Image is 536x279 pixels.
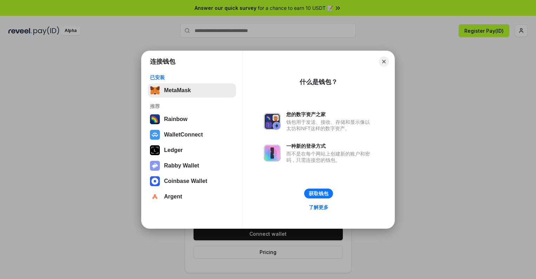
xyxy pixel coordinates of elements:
button: Close [379,57,389,66]
div: Ledger [164,147,183,153]
img: svg+xml,%3Csvg%20xmlns%3D%22http%3A%2F%2Fwww.w3.org%2F2000%2Fsvg%22%20fill%3D%22none%22%20viewBox... [264,113,281,130]
div: Coinbase Wallet [164,178,207,184]
div: 推荐 [150,103,234,109]
button: MetaMask [148,83,236,97]
div: 而不是在每个网站上创建新的账户和密码，只需连接您的钱包。 [286,151,373,163]
div: MetaMask [164,87,191,94]
img: svg+xml,%3Csvg%20xmlns%3D%22http%3A%2F%2Fwww.w3.org%2F2000%2Fsvg%22%20fill%3D%22none%22%20viewBox... [264,145,281,161]
h1: 连接钱包 [150,57,175,66]
button: Rabby Wallet [148,159,236,173]
img: svg+xml,%3Csvg%20fill%3D%22none%22%20height%3D%2233%22%20viewBox%3D%220%200%2035%2033%22%20width%... [150,85,160,95]
button: 获取钱包 [304,189,333,198]
div: 一种新的登录方式 [286,143,373,149]
div: WalletConnect [164,132,203,138]
div: 已安装 [150,74,234,81]
div: Argent [164,194,182,200]
img: svg+xml,%3Csvg%20width%3D%22120%22%20height%3D%22120%22%20viewBox%3D%220%200%20120%20120%22%20fil... [150,114,160,124]
img: svg+xml,%3Csvg%20xmlns%3D%22http%3A%2F%2Fwww.w3.org%2F2000%2Fsvg%22%20width%3D%2228%22%20height%3... [150,145,160,155]
img: svg+xml,%3Csvg%20width%3D%2228%22%20height%3D%2228%22%20viewBox%3D%220%200%2028%2028%22%20fill%3D... [150,130,160,140]
div: 什么是钱包？ [300,78,338,86]
a: 了解更多 [305,203,333,212]
button: Ledger [148,143,236,157]
button: Coinbase Wallet [148,174,236,188]
button: Argent [148,190,236,204]
button: WalletConnect [148,128,236,142]
img: svg+xml,%3Csvg%20width%3D%2228%22%20height%3D%2228%22%20viewBox%3D%220%200%2028%2028%22%20fill%3D... [150,176,160,186]
div: 了解更多 [309,204,328,210]
div: Rainbow [164,116,188,122]
div: 获取钱包 [309,190,328,197]
div: 钱包用于发送、接收、存储和显示像以太坊和NFT这样的数字资产。 [286,119,373,132]
img: svg+xml,%3Csvg%20xmlns%3D%22http%3A%2F%2Fwww.w3.org%2F2000%2Fsvg%22%20fill%3D%22none%22%20viewBox... [150,161,160,171]
button: Rainbow [148,112,236,126]
div: Rabby Wallet [164,163,199,169]
div: 您的数字资产之家 [286,111,373,118]
img: svg+xml,%3Csvg%20width%3D%2228%22%20height%3D%2228%22%20viewBox%3D%220%200%2028%2028%22%20fill%3D... [150,192,160,202]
